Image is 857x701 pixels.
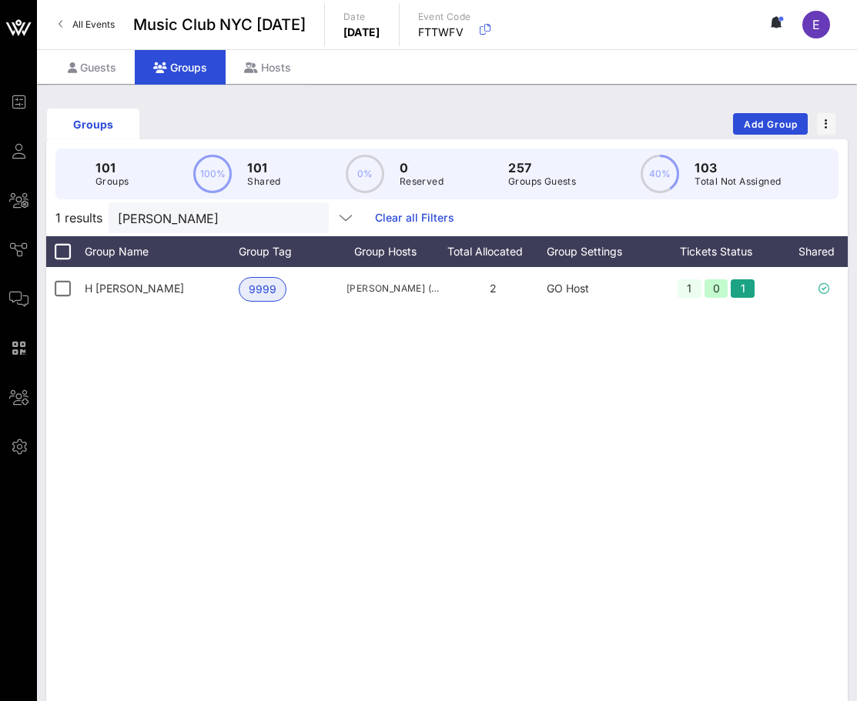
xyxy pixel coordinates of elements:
[343,9,380,25] p: Date
[654,236,778,267] div: Tickets Status
[133,13,306,36] span: Music Club NYC [DATE]
[85,236,239,267] div: Group Name
[705,279,728,298] div: 0
[47,116,139,132] div: Groups
[695,159,781,177] p: 103
[490,282,497,295] span: 2
[439,236,547,267] div: Total Allocated
[55,209,102,227] span: 1 results
[247,159,280,177] p: 101
[135,50,226,85] div: Groups
[731,279,755,298] div: 1
[802,11,830,38] div: E
[678,279,701,298] div: 1
[72,18,115,30] span: All Events
[508,159,576,177] p: 257
[247,174,280,189] p: Shared
[49,12,124,37] a: All Events
[400,159,444,177] p: 0
[346,236,439,267] div: Group Hosts
[400,174,444,189] p: Reserved
[547,267,654,310] div: GO Host
[812,17,820,32] span: E
[85,282,184,295] span: H Peter Nesvold
[226,50,310,85] div: Hosts
[508,174,576,189] p: Groups Guests
[95,159,129,177] p: 101
[547,236,654,267] div: Group Settings
[418,9,471,25] p: Event Code
[375,209,454,226] a: Clear all Filters
[239,236,346,267] div: Group Tag
[346,281,439,296] span: [PERSON_NAME] ([PERSON_NAME][EMAIL_ADDRESS][PERSON_NAME][DOMAIN_NAME])
[695,174,781,189] p: Total Not Assigned
[733,113,808,135] button: Add Group
[743,119,798,130] span: Add Group
[343,25,380,40] p: [DATE]
[249,278,276,301] span: 9999
[418,25,471,40] p: FTTWFV
[95,174,129,189] p: Groups
[49,50,135,85] div: Guests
